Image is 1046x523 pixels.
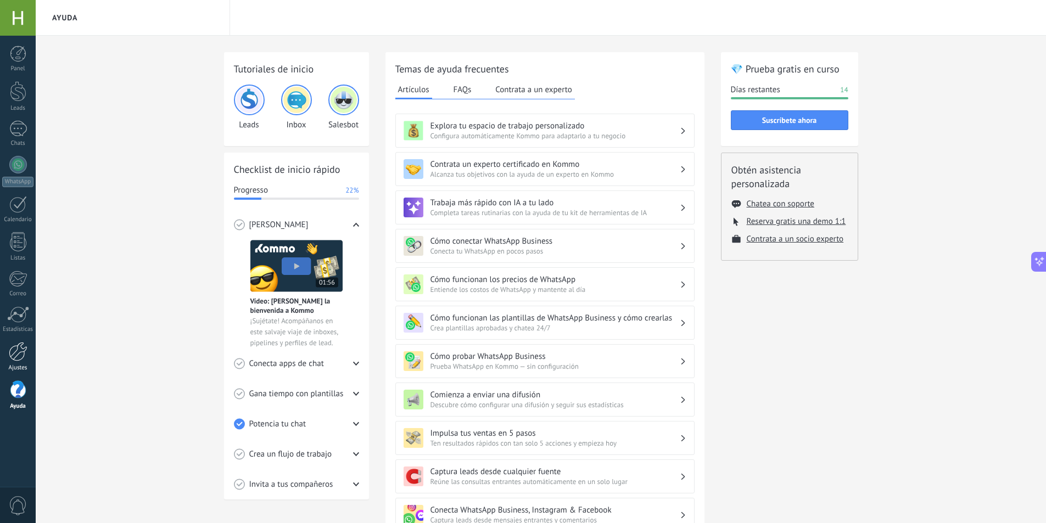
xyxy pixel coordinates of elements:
[747,199,814,209] button: Chatea con soporte
[250,296,343,315] span: Vídeo: [PERSON_NAME] la bienvenida a Kommo
[493,81,574,98] button: Contrata a un experto
[249,220,309,230] span: [PERSON_NAME]
[430,208,680,217] span: Completa tareas rutinarias con la ayuda de tu kit de herramientas de IA
[430,285,680,294] span: Entiende los costos de WhatsApp y mantente al día
[250,240,343,292] img: Meet video
[762,116,817,124] span: Suscríbete ahora
[840,85,848,95] span: 14
[731,110,848,130] button: Suscríbete ahora
[430,351,680,362] h3: Cómo probar WhatsApp Business
[2,364,34,372] div: Ajustes
[451,81,474,98] button: FAQs
[430,505,680,515] h3: Conecta WhatsApp Business, Instagram & Facebook
[234,162,359,176] h2: Checklist de inicio rápido
[430,170,680,179] span: Alcanza tus objetivos con la ayuda de un experto en Kommo
[249,479,333,490] span: Invita a tus compañeros
[731,62,848,76] h2: 💎 Prueba gratis en curso
[249,449,332,460] span: Crea un flujo de trabajo
[2,65,34,72] div: Panel
[2,403,34,410] div: Ayuda
[430,236,680,246] h3: Cómo conectar WhatsApp Business
[747,216,846,227] button: Reserva gratis una demo 1:1
[395,62,695,76] h2: Temas de ayuda frecuentes
[2,255,34,262] div: Listas
[2,177,33,187] div: WhatsApp
[2,326,34,333] div: Estadísticas
[430,246,680,256] span: Conecta tu WhatsApp en pocos pasos
[430,323,680,333] span: Crea plantillas aprobadas y chatea 24/7
[249,389,344,400] span: Gana tiempo con plantillas
[430,428,680,438] h3: Impulsa tus ventas en 5 pasos
[234,85,265,130] div: Leads
[234,62,359,76] h2: Tutoriales de inicio
[2,216,34,223] div: Calendario
[430,466,680,477] h3: Captura leads desde cualquier fuente
[430,274,680,285] h3: Cómo funcionan los precios de WhatsApp
[731,85,780,95] span: Días restantes
[2,105,34,112] div: Leads
[2,140,34,147] div: Chats
[234,185,268,196] span: Progresso
[430,198,680,208] h3: Trabaja más rápido con IA a tu lado
[747,234,844,244] button: Contrata a un socio experto
[430,362,680,371] span: Prueba WhatsApp en Kommo — sin configuración
[430,438,680,448] span: Ten resultados rápidos con tan solo 5 acciones y empieza hoy
[395,81,432,99] button: Artículos
[345,185,359,196] span: 22%
[430,390,680,400] h3: Comienza a enviar una difusión
[249,419,306,430] span: Potencia tu chat
[2,290,34,297] div: Correo
[731,163,848,190] h2: Obtén asistencia personalizada
[250,316,343,348] span: ¡Sujétate! Acompáñanos en este salvaje viaje de inboxes, pipelines y perfiles de lead.
[430,477,680,486] span: Reúne las consultas entrantes automáticamente en un solo lugar
[281,85,312,130] div: Inbox
[430,400,680,409] span: Descubre cómo configurar una difusión y seguir sus estadísticas
[430,121,680,131] h3: Explora tu espacio de trabajo personalizado
[328,85,359,130] div: Salesbot
[430,313,680,323] h3: Cómo funcionan las plantillas de WhatsApp Business y cómo crearlas
[430,159,680,170] h3: Contrata un experto certificado en Kommo
[249,358,324,369] span: Conecta apps de chat
[430,131,680,140] span: Configura automáticamente Kommo para adaptarlo a tu negocio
